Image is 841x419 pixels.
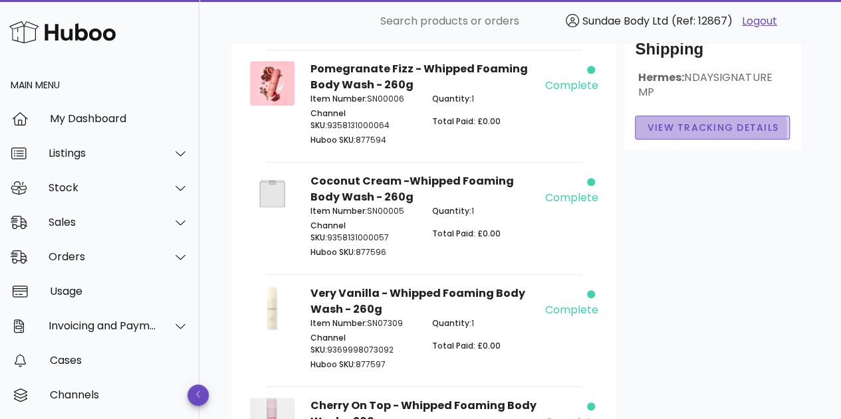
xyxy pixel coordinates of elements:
[582,13,668,29] span: Sundae Body Ltd
[310,205,416,217] p: SN00005
[432,228,501,239] span: Total Paid: £0.00
[50,388,189,401] div: Channels
[50,354,189,367] div: Cases
[432,93,537,105] p: 1
[310,220,346,243] span: Channel SKU:
[310,93,367,104] span: Item Number:
[545,78,598,94] div: complete
[432,93,471,104] span: Quantity:
[432,317,537,329] p: 1
[646,121,779,135] span: View Tracking details
[432,340,501,351] span: Total Paid: £0.00
[250,286,295,330] img: Product Image
[635,70,790,110] div: Hermes:
[310,220,416,244] p: 9358131000057
[250,61,295,106] img: Product Image
[310,173,514,205] strong: Coconut Cream -Whipped Foaming Body Wash - 260g
[50,285,189,297] div: Usage
[432,317,471,329] span: Quantity:
[742,13,777,29] a: Logout
[310,93,416,105] p: SN00006
[671,13,733,29] span: (Ref: 12867)
[49,147,157,159] div: Listings
[310,134,416,146] p: 877594
[310,205,367,216] span: Item Number:
[50,112,189,125] div: My Dashboard
[545,302,598,318] div: complete
[310,359,356,370] span: Huboo SKU:
[310,317,367,329] span: Item Number:
[250,173,295,214] img: Product Image
[310,61,528,92] strong: Pomegranate Fizz - Whipped Foaming Body Wash - 260g
[432,116,501,127] span: Total Paid: £0.00
[432,205,537,217] p: 1
[9,18,116,46] img: Huboo Logo
[49,250,157,263] div: Orders
[310,108,416,131] p: 9358131000064
[635,116,790,139] button: View Tracking details
[310,332,416,356] p: 9369998073092
[432,205,471,216] span: Quantity:
[310,134,356,145] span: Huboo SKU:
[310,286,525,317] strong: Very Vanilla - Whipped Foaming Body Wash - 260g
[310,317,416,329] p: SN07309
[545,190,598,206] div: complete
[310,108,346,131] span: Channel SKU:
[310,359,416,371] p: 877597
[635,39,790,70] div: Shipping
[310,246,356,258] span: Huboo SKU:
[49,181,157,194] div: Stock
[49,216,157,228] div: Sales
[310,246,416,258] p: 877596
[310,332,346,355] span: Channel SKU:
[638,70,772,100] span: NDAYSIGNATUREMP
[49,319,157,332] div: Invoicing and Payments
